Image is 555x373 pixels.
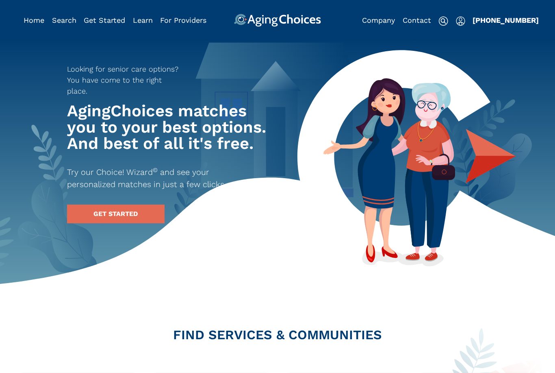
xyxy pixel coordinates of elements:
[52,16,76,24] a: Search
[67,103,270,152] h1: AgingChoices matches you to your best options. And best of all it's free.
[67,63,184,96] p: Looking for senior care options? You have come to the right place.
[456,16,465,26] img: user-icon.svg
[84,16,125,24] a: Get Started
[133,16,153,24] a: Learn
[438,16,448,26] img: search-icon.svg
[67,166,256,190] p: Try our Choice! Wizard and see your personalized matches in just a few clicks.
[403,16,431,24] a: Contact
[473,16,539,24] a: [PHONE_NUMBER]
[160,16,206,24] a: For Providers
[17,328,538,341] h2: FIND SERVICES & COMMUNITIES
[67,205,165,223] a: GET STARTED
[362,16,395,24] a: Company
[24,16,44,24] a: Home
[234,14,321,27] img: AgingChoices
[52,14,76,27] div: Popover trigger
[456,14,465,27] div: Popover trigger
[153,166,158,174] sup: ©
